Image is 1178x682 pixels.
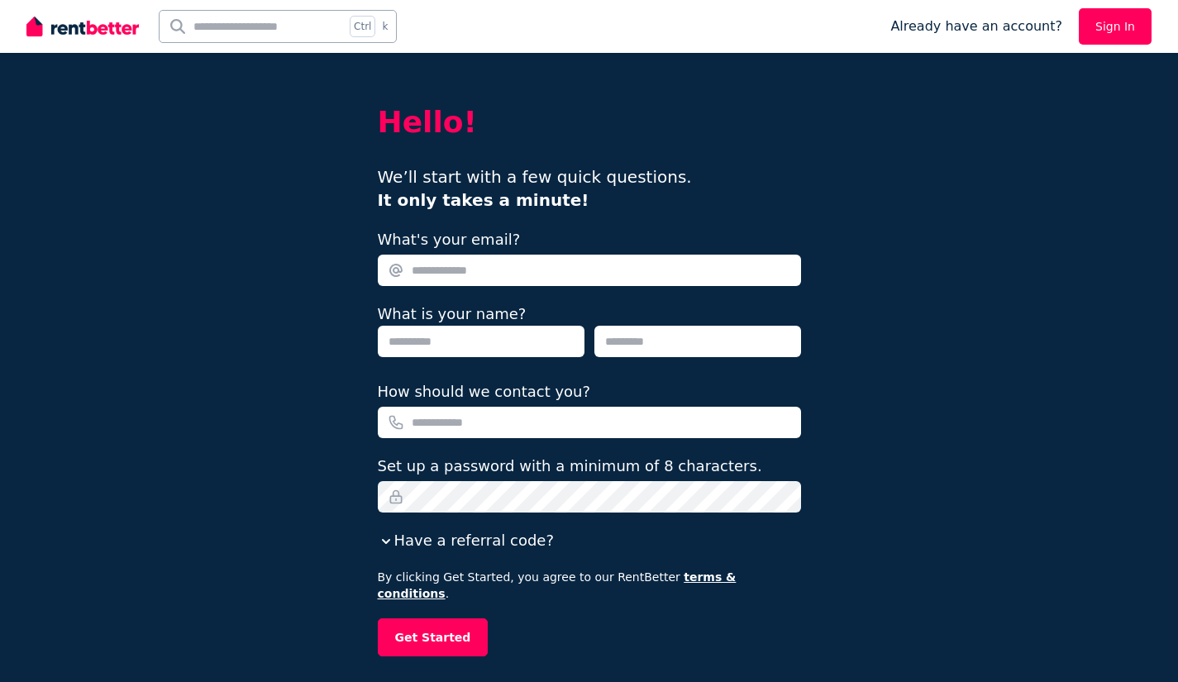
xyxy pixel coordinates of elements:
[378,529,554,552] button: Have a referral code?
[378,305,527,322] label: What is your name?
[378,167,692,210] span: We’ll start with a few quick questions.
[378,618,489,656] button: Get Started
[378,455,762,478] label: Set up a password with a minimum of 8 characters.
[350,16,375,37] span: Ctrl
[378,106,801,139] h2: Hello!
[1079,8,1152,45] a: Sign In
[890,17,1062,36] span: Already have an account?
[26,14,139,39] img: RentBetter
[378,190,589,210] b: It only takes a minute!
[378,228,521,251] label: What's your email?
[382,20,388,33] span: k
[378,380,591,403] label: How should we contact you?
[378,569,801,602] p: By clicking Get Started, you agree to our RentBetter .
